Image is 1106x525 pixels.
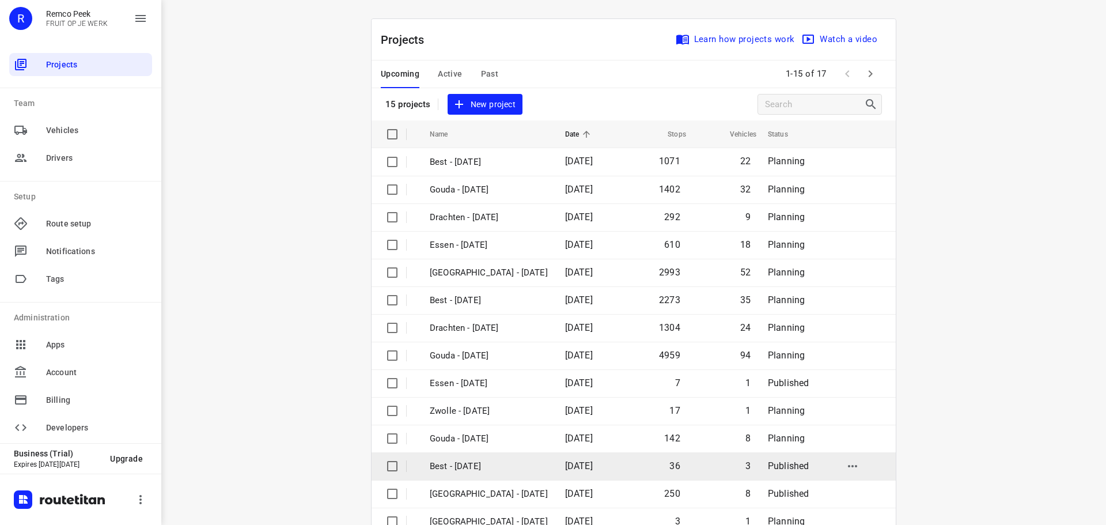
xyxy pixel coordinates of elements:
div: Billing [9,388,152,411]
span: Apps [46,339,147,351]
button: New project [448,94,522,115]
span: 4959 [659,350,680,361]
span: 7 [675,377,680,388]
span: Published [768,377,809,388]
p: Best - [DATE] [430,460,548,473]
p: Setup [14,191,152,203]
p: Best - Monday [430,294,548,307]
span: Past [481,67,499,81]
span: [DATE] [565,322,593,333]
div: Search [864,97,881,111]
p: FRUIT OP JE WERK [46,20,108,28]
p: Essen - Friday [430,377,548,390]
span: 8 [745,433,751,444]
span: 22 [740,156,751,167]
span: [DATE] [565,184,593,195]
span: 8 [745,488,751,499]
span: Status [768,127,803,141]
div: Vehicles [9,119,152,142]
span: Planning [768,294,805,305]
span: 1 [745,405,751,416]
p: Zwolle - Thursday [430,488,548,501]
p: Business (Trial) [14,449,101,458]
input: Search projects [765,96,864,114]
span: Published [768,488,809,499]
span: Published [768,460,809,471]
p: Gouda - Monday [430,349,548,362]
span: Planning [768,350,805,361]
span: Vehicles [715,127,756,141]
span: 35 [740,294,751,305]
p: Gouda - [DATE] [430,432,548,445]
div: Account [9,361,152,384]
span: [DATE] [565,267,593,278]
span: Projects [46,59,147,71]
span: Notifications [46,245,147,258]
p: Drachten - Tuesday [430,211,548,224]
span: 17 [669,405,680,416]
p: Zwolle - Monday [430,266,548,280]
p: Remco Peek [46,9,108,18]
p: Administration [14,312,152,324]
span: 142 [664,433,680,444]
p: Zwolle - [DATE] [430,405,548,418]
span: Account [46,367,147,379]
span: Upcoming [381,67,419,81]
div: Drivers [9,146,152,169]
div: Tags [9,267,152,290]
span: 18 [740,239,751,250]
span: 1071 [659,156,680,167]
span: Planning [768,405,805,416]
span: Planning [768,211,805,222]
span: [DATE] [565,405,593,416]
span: New project [454,97,516,112]
span: Planning [768,267,805,278]
span: Date [565,127,594,141]
span: Planning [768,239,805,250]
span: 94 [740,350,751,361]
p: Best - Wednesday [430,156,548,169]
div: Notifications [9,240,152,263]
span: Active [438,67,462,81]
span: Tags [46,273,147,285]
span: [DATE] [565,433,593,444]
span: Previous Page [836,62,859,85]
span: 2273 [659,294,680,305]
span: 1304 [659,322,680,333]
span: 1402 [659,184,680,195]
span: Planning [768,322,805,333]
span: Planning [768,184,805,195]
p: Expires [DATE][DATE] [14,460,101,469]
p: Team [14,97,152,109]
span: 32 [740,184,751,195]
p: Drachten - Monday [430,322,548,335]
span: Planning [768,156,805,167]
span: Developers [46,422,147,434]
span: [DATE] [565,488,593,499]
div: Route setup [9,212,152,235]
span: 2993 [659,267,680,278]
span: Next Page [859,62,882,85]
div: Projects [9,53,152,76]
span: 1 [745,377,751,388]
p: 15 projects [385,99,431,109]
span: [DATE] [565,239,593,250]
span: [DATE] [565,211,593,222]
div: Developers [9,416,152,439]
div: Apps [9,333,152,356]
span: 24 [740,322,751,333]
span: 3 [745,460,751,471]
span: [DATE] [565,156,593,167]
span: 292 [664,211,680,222]
div: R [9,7,32,30]
span: Planning [768,433,805,444]
span: Billing [46,394,147,406]
span: Drivers [46,152,147,164]
p: Essen - Monday [430,239,548,252]
span: 9 [745,211,751,222]
span: 250 [664,488,680,499]
span: Upgrade [110,454,143,463]
span: [DATE] [565,460,593,471]
span: 1-15 of 17 [781,62,831,86]
span: Vehicles [46,124,147,137]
